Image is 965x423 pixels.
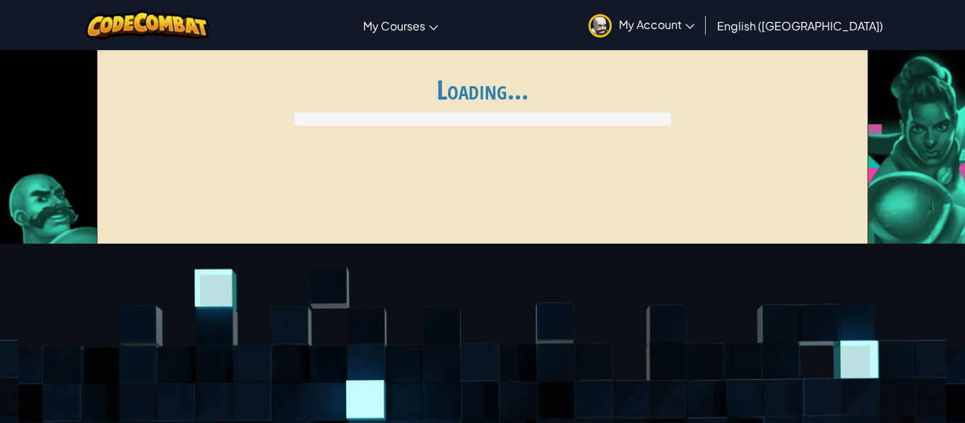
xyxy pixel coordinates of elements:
[710,6,890,44] a: English ([GEOGRAPHIC_DATA])
[363,18,425,33] span: My Courses
[588,14,612,37] img: avatar
[356,6,445,44] a: My Courses
[619,17,694,32] span: My Account
[106,75,860,105] h1: Loading...
[581,3,701,47] a: My Account
[717,18,883,33] span: English ([GEOGRAPHIC_DATA])
[85,11,209,40] img: CodeCombat logo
